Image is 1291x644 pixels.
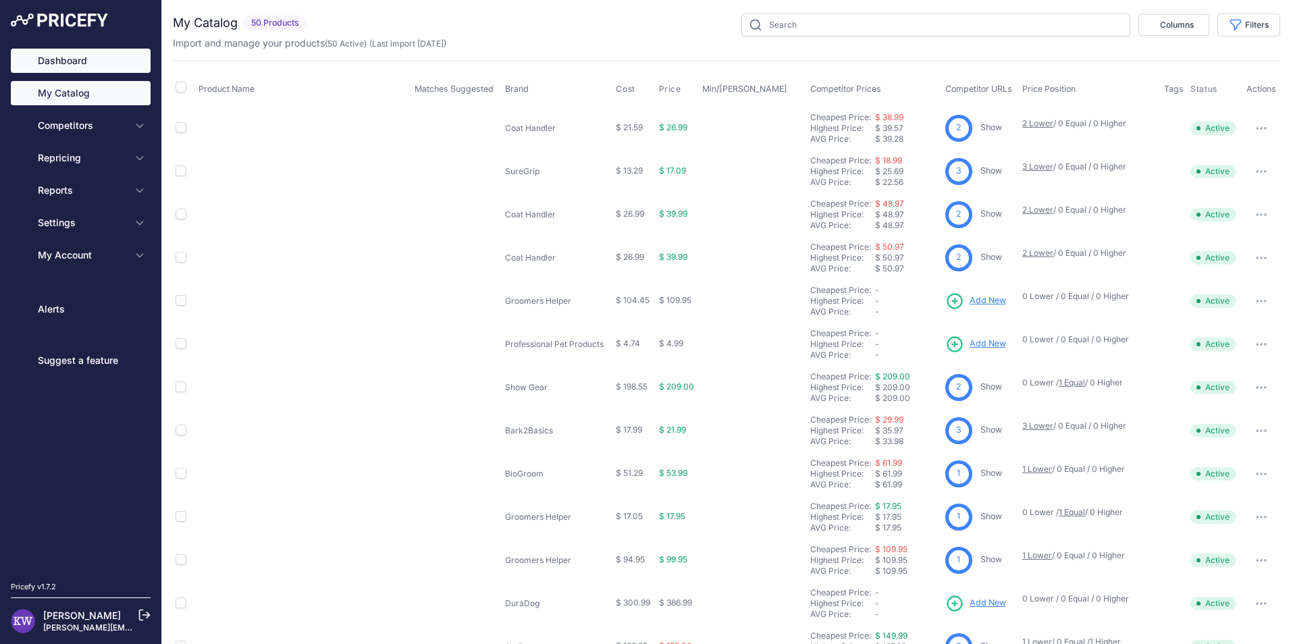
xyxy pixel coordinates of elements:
[1022,291,1151,302] p: 0 Lower / 0 Equal / 0 Higher
[810,512,875,522] div: Highest Price:
[1190,208,1236,221] span: Active
[1022,248,1053,258] a: 2 Lower
[810,84,881,94] span: Competitor Prices
[875,296,879,306] span: -
[1059,507,1085,517] a: 1 Equal
[875,414,903,425] a: $ 29.99
[945,335,1006,354] a: Add New
[956,381,961,394] span: 2
[956,424,961,437] span: 3
[875,393,940,404] div: $ 209.00
[659,295,691,305] span: $ 109.95
[505,555,606,566] p: Groomers Helper
[505,598,606,609] p: DuraDog
[616,338,640,348] span: $ 4.74
[11,113,151,138] button: Competitors
[11,178,151,203] button: Reports
[980,554,1002,564] a: Show
[659,209,687,219] span: $ 39.99
[369,38,446,49] span: (Last import [DATE])
[1022,550,1151,561] p: / 0 Equal / 0 Higher
[980,252,1002,262] a: Show
[659,425,686,435] span: $ 21.99
[1022,550,1052,560] a: 1 Lower
[810,306,875,317] div: AVG Price:
[957,510,960,523] span: 1
[957,554,960,566] span: 1
[616,511,643,521] span: $ 17.05
[505,166,606,177] p: SureGrip
[1022,507,1151,518] p: 0 Lower / / 0 Higher
[616,122,643,132] span: $ 21.59
[659,511,685,521] span: $ 17.95
[1022,161,1053,171] a: 3 Lower
[810,382,875,393] div: Highest Price:
[810,339,875,350] div: Highest Price:
[956,251,961,264] span: 2
[810,198,871,209] a: Cheapest Price:
[875,555,907,565] span: $ 109.95
[875,209,904,219] span: $ 48.97
[1190,510,1236,524] span: Active
[43,610,121,621] a: [PERSON_NAME]
[810,522,875,533] div: AVG Price:
[38,248,126,262] span: My Account
[810,566,875,576] div: AVG Price:
[1190,165,1236,178] span: Active
[1190,294,1236,308] span: Active
[1022,421,1053,431] a: 3 Lower
[810,393,875,404] div: AVG Price:
[616,554,645,564] span: $ 94.95
[11,14,108,27] img: Pricefy Logo
[1059,377,1085,387] a: 1 Equal
[38,151,126,165] span: Repricing
[945,594,1006,613] a: Add New
[38,119,126,132] span: Competitors
[43,622,251,633] a: [PERSON_NAME][EMAIL_ADDRESS][DOMAIN_NAME]
[970,294,1006,307] span: Add New
[980,468,1002,478] a: Show
[505,123,606,134] p: Coat Handler
[875,598,879,608] span: -
[810,609,875,620] div: AVG Price:
[173,14,238,32] h2: My Catalog
[875,587,879,597] span: -
[875,306,879,317] span: -
[11,49,151,565] nav: Sidebar
[810,544,871,554] a: Cheapest Price:
[616,165,643,176] span: $ 13.29
[875,425,903,435] span: $ 35.97
[1022,464,1151,475] p: / 0 Equal / 0 Higher
[956,208,961,221] span: 2
[875,468,902,479] span: $ 61.99
[875,263,940,274] div: $ 50.97
[956,165,961,178] span: 3
[810,155,871,165] a: Cheapest Price:
[875,382,910,392] span: $ 209.00
[616,295,650,305] span: $ 104.45
[875,112,903,122] a: $ 38.99
[810,220,875,231] div: AVG Price:
[970,597,1006,610] span: Add New
[659,84,684,95] button: Price
[810,296,875,306] div: Highest Price:
[875,609,879,619] span: -
[810,425,875,436] div: Highest Price:
[659,338,683,348] span: $ 4.99
[810,371,871,381] a: Cheapest Price:
[875,339,879,349] span: -
[1190,554,1236,567] span: Active
[875,458,902,468] a: $ 61.99
[616,252,644,262] span: $ 26.99
[875,177,940,188] div: $ 22.56
[1022,118,1053,128] a: 2 Lower
[970,338,1006,350] span: Add New
[945,84,1012,94] span: Competitor URLs
[810,479,875,490] div: AVG Price:
[1190,424,1236,437] span: Active
[11,581,56,593] div: Pricefy v1.7.2
[325,38,367,49] span: ( )
[875,501,901,511] a: $ 17.95
[1190,122,1236,135] span: Active
[810,436,875,447] div: AVG Price:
